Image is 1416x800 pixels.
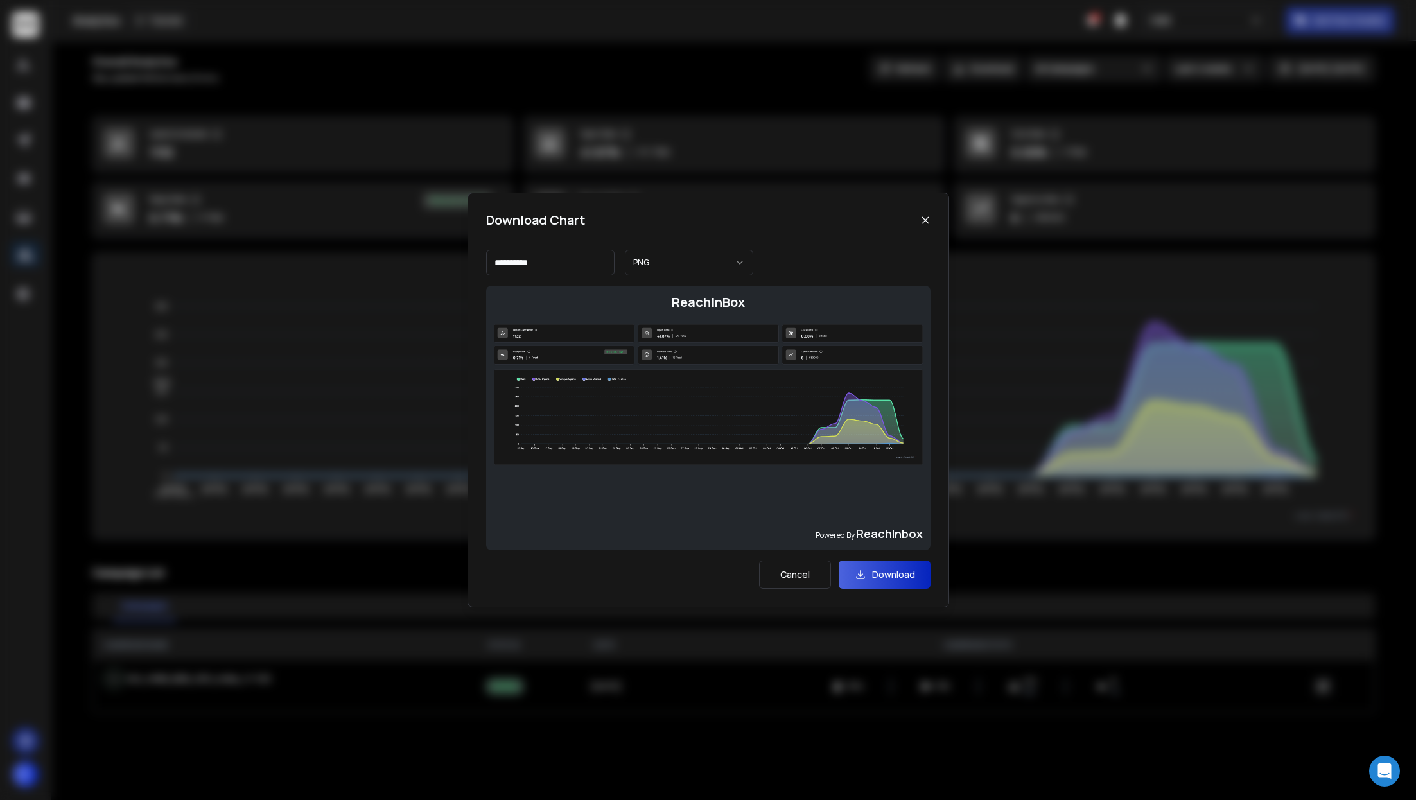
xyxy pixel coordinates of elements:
[856,526,923,541] span: ReachInbox
[494,324,923,465] img: eAAAAAElFTkSuQmCC
[486,211,585,229] h1: Download Chart
[625,250,753,275] button: PNG
[1369,756,1400,787] div: Open Intercom Messenger
[872,568,915,581] p: Download
[780,568,810,581] p: Cancel
[759,561,831,589] button: Cancel
[672,293,745,311] h1: ReachInBox
[839,561,931,589] button: Download
[816,525,923,543] p: Powered By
